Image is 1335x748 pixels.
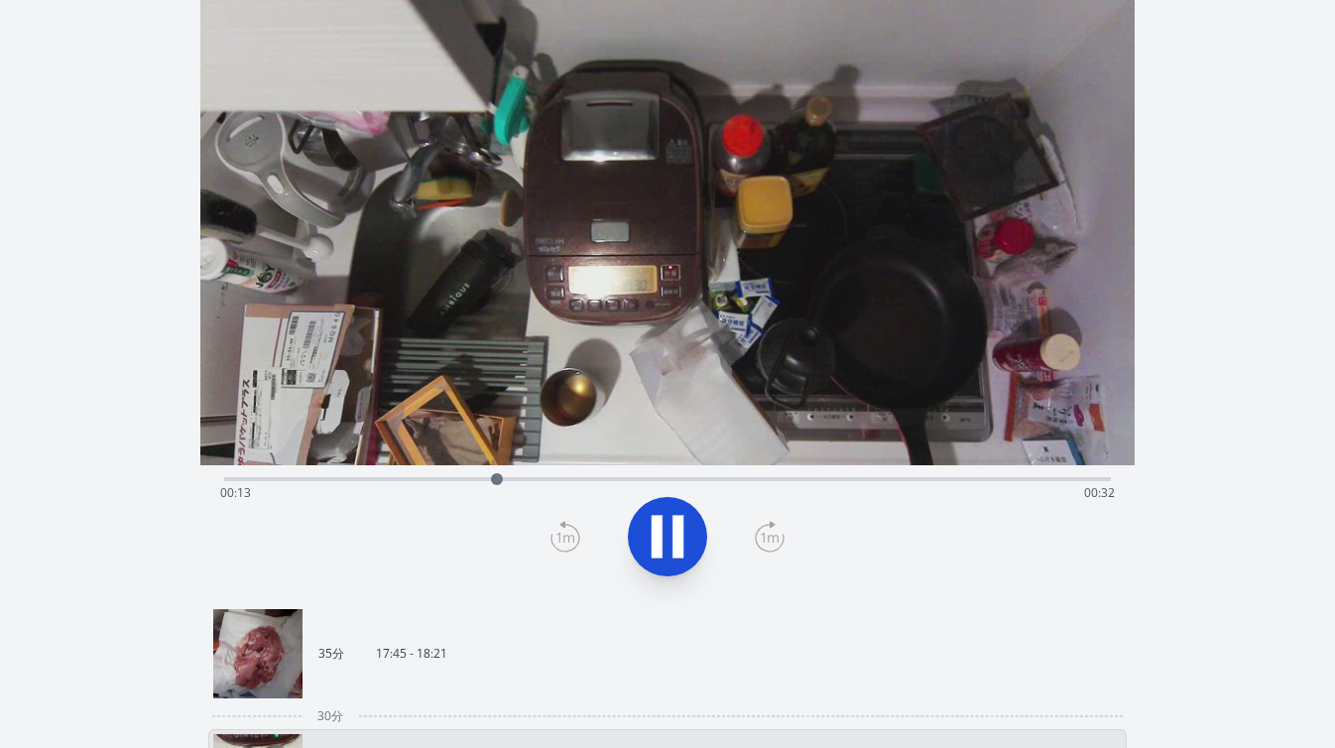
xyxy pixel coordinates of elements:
[376,645,447,662] font: 17:45 - 18:21
[1084,484,1115,501] span: 00:32
[318,645,344,662] font: 35分
[317,707,343,724] font: 30分
[220,484,251,501] span: 00:13
[213,609,303,698] img: 250814084631_thumb.jpeg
